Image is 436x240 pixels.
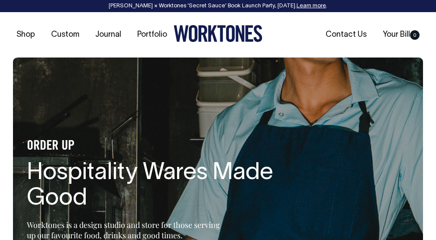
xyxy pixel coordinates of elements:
a: Portfolio [134,28,171,42]
span: 0 [410,30,420,40]
a: Learn more [297,3,326,9]
a: Custom [48,28,83,42]
h4: ORDER UP [27,139,304,153]
a: Contact Us [322,28,370,42]
a: Your Bill0 [379,28,423,42]
div: [PERSON_NAME] × Worktones ‘Secret Sauce’ Book Launch Party, [DATE]. . [9,3,427,9]
a: Shop [13,28,39,42]
h1: Hospitality Wares Made Good [27,160,304,212]
a: Journal [92,28,125,42]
